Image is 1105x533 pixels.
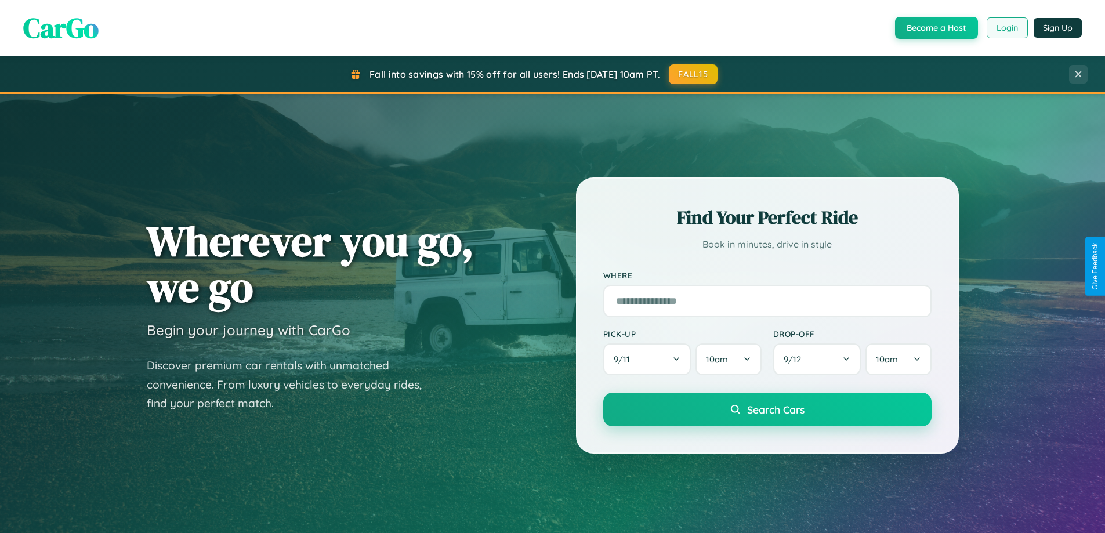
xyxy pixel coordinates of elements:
[669,64,718,84] button: FALL15
[773,329,932,339] label: Drop-off
[706,354,728,365] span: 10am
[603,205,932,230] h2: Find Your Perfect Ride
[784,354,807,365] span: 9 / 12
[876,354,898,365] span: 10am
[747,403,805,416] span: Search Cars
[614,354,636,365] span: 9 / 11
[1091,243,1099,290] div: Give Feedback
[369,68,660,80] span: Fall into savings with 15% off for all users! Ends [DATE] 10am PT.
[603,343,691,375] button: 9/11
[1034,18,1082,38] button: Sign Up
[147,321,350,339] h3: Begin your journey with CarGo
[147,356,437,413] p: Discover premium car rentals with unmatched convenience. From luxury vehicles to everyday rides, ...
[147,218,474,310] h1: Wherever you go, we go
[865,343,931,375] button: 10am
[695,343,761,375] button: 10am
[895,17,978,39] button: Become a Host
[773,343,861,375] button: 9/12
[987,17,1028,38] button: Login
[603,270,932,280] label: Where
[603,329,762,339] label: Pick-up
[603,236,932,253] p: Book in minutes, drive in style
[23,9,99,47] span: CarGo
[603,393,932,426] button: Search Cars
